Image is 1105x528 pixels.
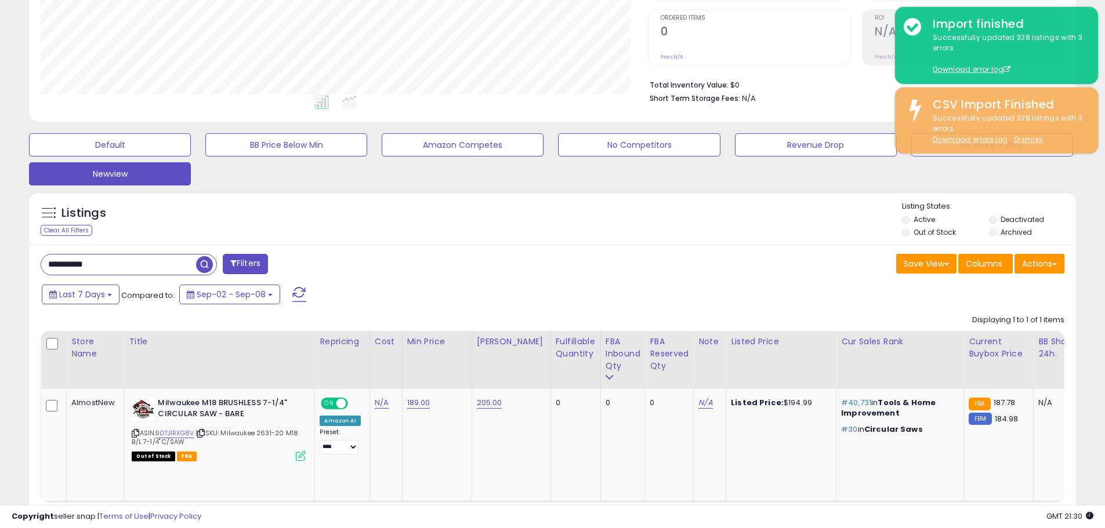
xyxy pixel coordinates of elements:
h2: N/A [875,25,1064,41]
a: Download errors log [933,134,1008,144]
div: CSV Import Finished [924,96,1089,113]
button: Amazon Competes [382,133,544,156]
button: Revenue Drop [735,133,897,156]
div: Preset: [320,428,360,454]
p: in [841,398,955,418]
div: FBA inbound Qty [606,336,640,372]
span: N/A [742,93,756,104]
div: Note [698,336,721,348]
label: Out of Stock [914,227,956,237]
a: B07J1RXG8V [155,428,194,438]
b: Listed Price: [731,397,784,408]
div: Import finished [924,16,1089,32]
div: 0 [650,398,684,408]
span: 187.78 [994,397,1016,408]
div: [PERSON_NAME] [477,336,546,348]
button: Filters [223,254,268,274]
li: $0 [650,77,1056,91]
button: Newview [29,162,191,185]
p: in [841,424,955,435]
div: Repricing [320,336,364,348]
a: 205.00 [477,397,502,409]
span: Sep-02 - Sep-08 [197,289,266,300]
div: Amazon AI [320,416,360,426]
a: Terms of Use [99,511,148,522]
span: Circular Saws [864,424,923,435]
label: Archived [1001,227,1032,237]
span: ON [323,399,337,409]
a: Privacy Policy [150,511,201,522]
div: 0 [556,398,592,408]
span: Compared to: [121,290,175,301]
h2: 0 [661,25,850,41]
div: Cur Sales Rank [841,336,959,348]
a: N/A [698,397,712,409]
a: N/A [375,397,389,409]
span: FBA [177,451,197,461]
div: Min Price [407,336,467,348]
button: No Competitors [558,133,720,156]
span: #40,731 [841,397,871,408]
span: Ordered Items [661,15,850,21]
h5: Listings [61,205,106,221]
span: OFF [346,399,365,409]
span: Last 7 Days [59,289,105,300]
div: Successfully updated 328 listings with 3 errors. [924,32,1089,75]
div: Cost [375,336,397,348]
label: Deactivated [1001,214,1044,224]
button: Last 7 Days [42,285,119,304]
strong: Copyright [12,511,54,522]
div: Title [129,336,310,348]
div: seller snap | | [12,511,201,522]
b: Total Inventory Value: [650,80,729,90]
b: Milwaukee M18 BRUSHLESS 7-1/4" CIRCULAR SAW - BARE [158,398,299,422]
span: ROI [875,15,1064,21]
div: FBA Reserved Qty [650,336,689,372]
span: Tools & Home Improvement [841,397,936,418]
div: Clear All Filters [41,225,92,236]
span: #30 [841,424,857,435]
div: N/A [1038,398,1077,408]
a: Download error log [933,64,1010,74]
div: ASIN: [132,398,306,460]
a: 189.00 [407,397,430,409]
button: Save View [896,254,957,274]
div: Current Buybox Price [969,336,1028,360]
img: 41q4a6w47IL._SL40_.jpg [132,398,155,421]
b: Short Term Storage Fees: [650,93,740,103]
p: Listing States: [902,201,1076,212]
small: Prev: N/A [661,53,683,60]
span: 184.98 [995,413,1019,424]
div: Listed Price [731,336,831,348]
span: All listings that are currently out of stock and unavailable for purchase on Amazon [132,451,175,461]
small: FBA [969,398,990,410]
button: BB Price Below Min [205,133,367,156]
div: Fulfillable Quantity [556,336,596,360]
button: Sep-02 - Sep-08 [179,285,280,304]
small: Prev: N/A [875,53,897,60]
span: 2025-09-16 21:30 GMT [1046,511,1093,522]
button: Default [29,133,191,156]
div: BB Share 24h. [1038,336,1081,360]
label: Active [914,214,935,224]
small: FBM [969,413,991,425]
div: Store Name [71,336,119,360]
span: Columns [966,258,1002,270]
div: Successfully updated 328 listings with 3 errors. [924,113,1089,145]
span: | SKU: Milwaukee 2631-20 M18 B/L 7-1/4" C/SAW [132,428,298,446]
button: Actions [1015,254,1064,274]
div: 0 [606,398,636,408]
div: $194.99 [731,398,827,408]
button: Columns [958,254,1013,274]
div: AlmostNew [71,398,115,408]
div: Displaying 1 to 1 of 1 items [972,315,1064,326]
u: Dismiss [1014,134,1043,144]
